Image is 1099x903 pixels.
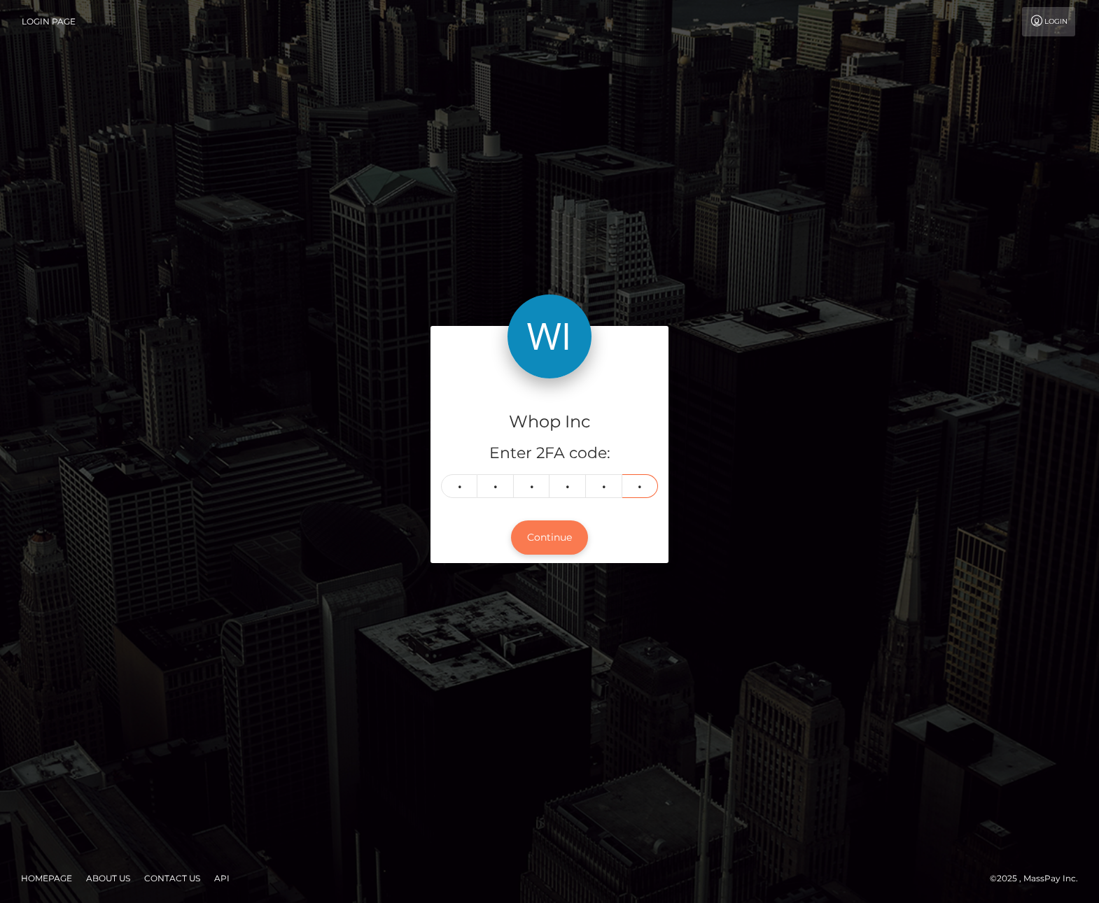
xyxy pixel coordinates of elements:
div: © 2025 , MassPay Inc. [990,871,1088,886]
img: Whop Inc [507,294,591,378]
h4: Whop Inc [441,410,658,434]
a: Contact Us [139,867,206,889]
h5: Enter 2FA code: [441,443,658,464]
a: Login Page [22,7,76,36]
button: Continue [511,520,588,555]
a: Login [1022,7,1075,36]
a: About Us [80,867,136,889]
a: API [209,867,235,889]
a: Homepage [15,867,78,889]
